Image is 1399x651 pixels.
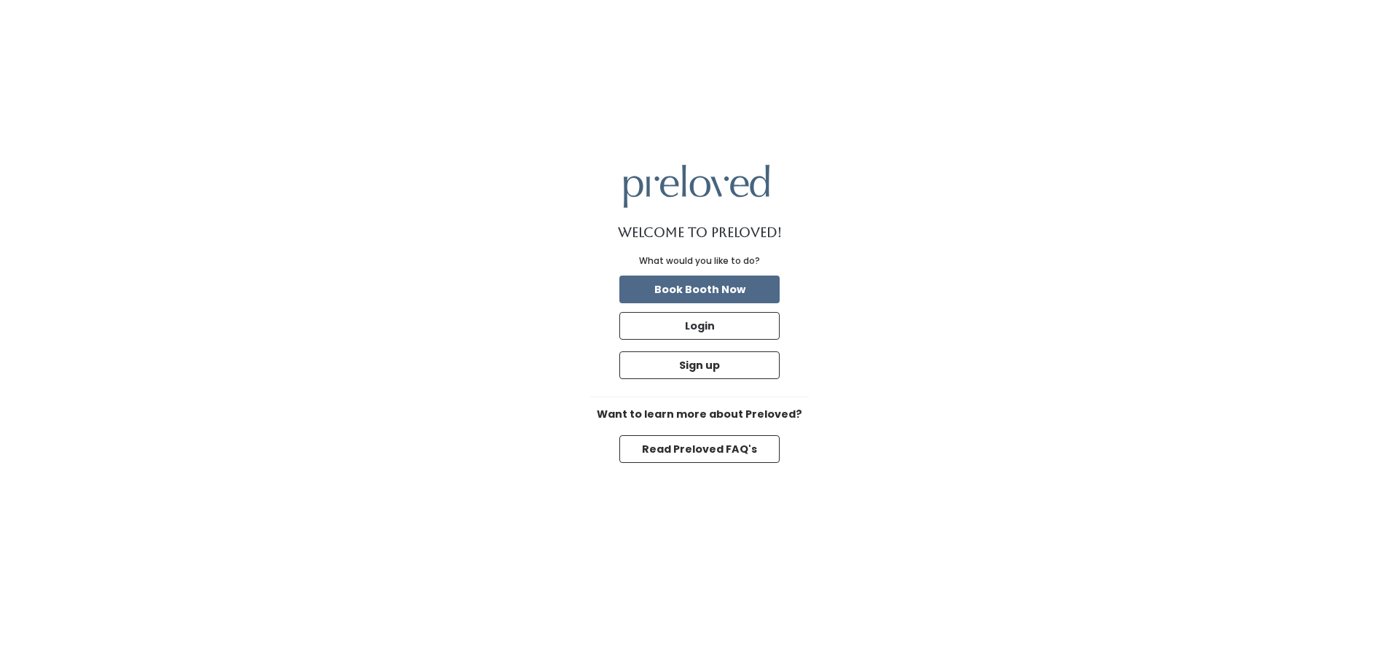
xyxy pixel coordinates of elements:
[619,312,780,340] button: Login
[618,225,782,240] h1: Welcome to Preloved!
[590,409,809,421] h6: Want to learn more about Preloved?
[616,309,783,343] a: Login
[619,351,780,379] button: Sign up
[624,165,769,208] img: preloved logo
[616,348,783,382] a: Sign up
[619,276,780,303] button: Book Booth Now
[639,254,760,268] div: What would you like to do?
[619,435,780,463] button: Read Preloved FAQ's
